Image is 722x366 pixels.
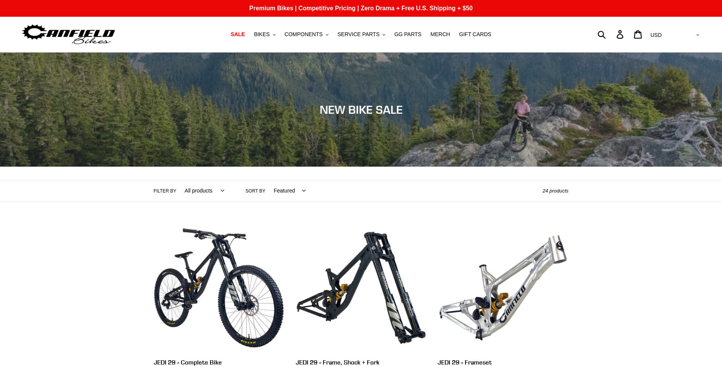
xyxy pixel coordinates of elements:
label: Filter by [154,188,177,194]
span: BIKES [254,31,269,38]
span: MERCH [430,31,450,38]
a: GIFT CARDS [455,29,495,40]
button: SERVICE PARTS [334,29,389,40]
span: 24 products [543,188,569,194]
span: NEW BIKE SALE [320,103,403,116]
a: GG PARTS [390,29,425,40]
span: GG PARTS [394,31,421,38]
span: SALE [231,31,245,38]
span: GIFT CARDS [459,31,491,38]
input: Search [602,26,621,43]
a: SALE [227,29,249,40]
a: MERCH [427,29,454,40]
img: Canfield Bikes [21,22,116,46]
span: SERVICE PARTS [338,31,379,38]
span: COMPONENTS [285,31,323,38]
label: Sort by [245,188,265,194]
button: COMPONENTS [281,29,332,40]
button: BIKES [250,29,279,40]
